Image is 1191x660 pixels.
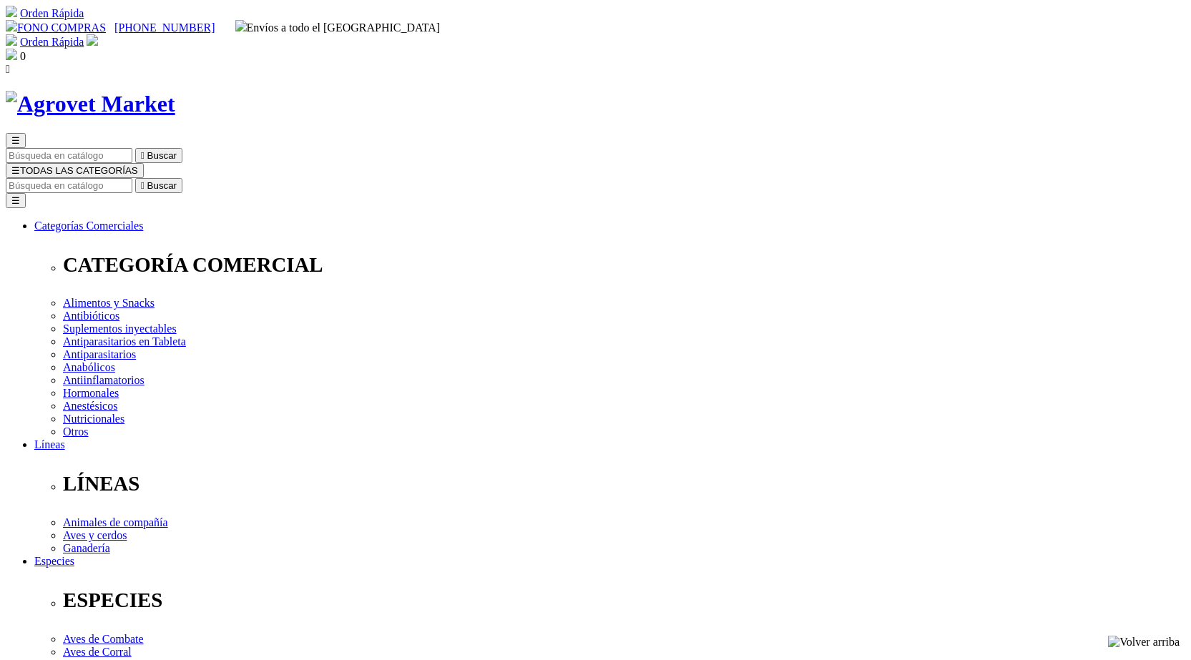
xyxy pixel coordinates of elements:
img: shopping-cart.svg [6,6,17,17]
a: Anestésicos [63,400,117,412]
a: Orden Rápida [20,36,84,48]
a: Hormonales [63,387,119,399]
a: [PHONE_NUMBER] [114,21,215,34]
button: ☰TODAS LAS CATEGORÍAS [6,163,144,178]
span: Envíos a todo el [GEOGRAPHIC_DATA] [235,21,441,34]
a: Aves y cerdos [63,529,127,541]
a: Antiinflamatorios [63,374,144,386]
img: shopping-cart.svg [6,34,17,46]
span: 0 [20,50,26,62]
a: Otros [63,425,89,438]
input: Buscar [6,148,132,163]
img: Agrovet Market [6,91,175,117]
a: Suplementos inyectables [63,322,177,335]
span: Buscar [147,150,177,161]
img: delivery-truck.svg [235,20,247,31]
a: Aves de Combate [63,633,144,645]
img: Volver arriba [1108,636,1180,649]
img: user.svg [87,34,98,46]
span: Buscar [147,180,177,191]
a: Nutricionales [63,413,124,425]
a: Anabólicos [63,361,115,373]
i:  [6,63,10,75]
button:  Buscar [135,148,182,163]
p: LÍNEAS [63,472,1185,496]
span: ☰ [11,165,20,176]
a: Antiparasitarios [63,348,136,360]
a: Ganadería [63,542,110,554]
a: Alimentos y Snacks [63,297,155,309]
span: ☰ [11,135,20,146]
a: Orden Rápida [20,7,84,19]
img: shopping-bag.svg [6,49,17,60]
a: Antiparasitarios en Tableta [63,335,186,348]
a: Animales de compañía [63,516,168,528]
a: Líneas [34,438,65,450]
input: Buscar [6,178,132,193]
img: phone.svg [6,20,17,31]
i:  [141,150,144,161]
a: Aves de Corral [63,646,132,658]
button: ☰ [6,133,26,148]
a: Acceda a su cuenta de cliente [87,36,98,48]
a: FONO COMPRAS [6,21,106,34]
a: Categorías Comerciales [34,220,143,232]
p: CATEGORÍA COMERCIAL [63,253,1185,277]
i:  [141,180,144,191]
a: Especies [34,555,74,567]
p: ESPECIES [63,588,1185,612]
button:  Buscar [135,178,182,193]
button: ☰ [6,193,26,208]
a: Antibióticos [63,310,119,322]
